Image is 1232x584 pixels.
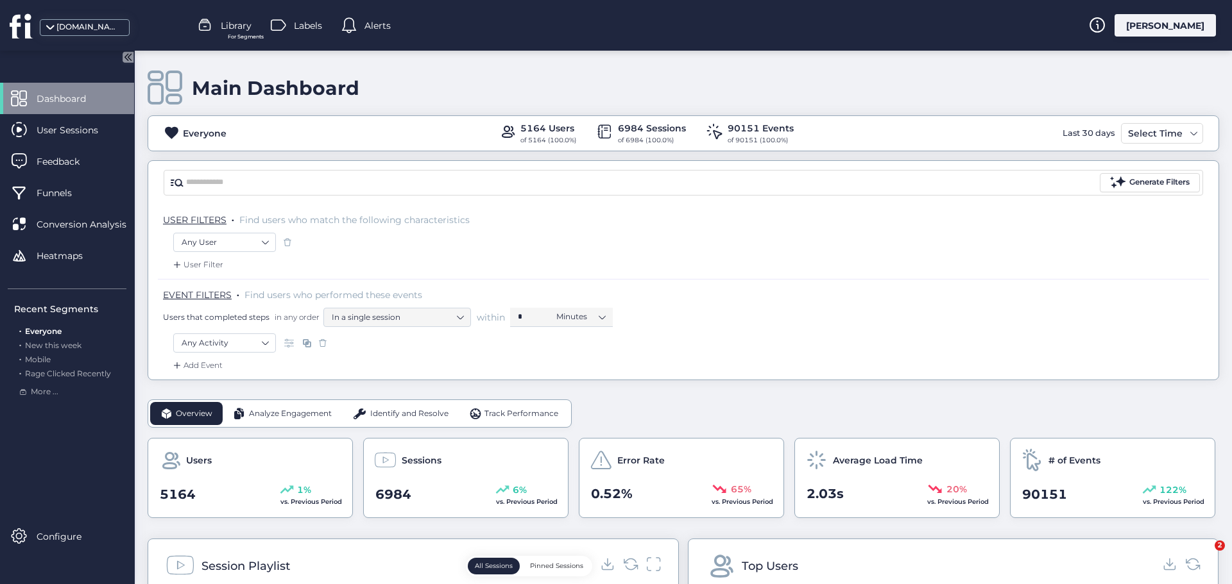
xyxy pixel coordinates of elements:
[56,21,121,33] div: [DOMAIN_NAME]
[556,307,605,326] nz-select-item: Minutes
[1143,497,1204,506] span: vs. Previous Period
[237,287,239,299] span: .
[364,19,391,33] span: Alerts
[182,333,268,353] nz-select-item: Any Activity
[294,19,322,33] span: Labels
[1215,540,1225,551] span: 2
[1048,453,1100,467] span: # of Events
[31,386,58,398] span: More ...
[19,352,21,364] span: .
[37,249,102,263] span: Heatmaps
[833,453,923,467] span: Average Load Time
[25,369,111,378] span: Rage Clicked Recently
[728,121,794,135] div: 90151 Events
[332,308,463,327] nz-select-item: In a single session
[1059,123,1118,144] div: Last 30 days
[25,326,62,336] span: Everyone
[496,497,558,506] span: vs. Previous Period
[37,217,146,231] span: Conversion Analysis
[37,123,117,137] span: User Sessions
[520,135,576,146] div: of 5164 (100.0%)
[728,135,794,146] div: of 90151 (100.0%)
[946,482,967,496] span: 20%
[228,33,264,41] span: For Segments
[171,258,223,271] div: User Filter
[160,485,196,505] span: 5164
[232,212,234,224] span: .
[19,338,21,350] span: .
[163,289,232,301] span: EVENT FILTERS
[182,233,268,252] nz-select-item: Any User
[712,497,773,506] span: vs. Previous Period
[239,214,470,226] span: Find users who match the following characteristics
[37,154,99,169] span: Feedback
[731,482,751,496] span: 65%
[1159,483,1186,497] span: 122%
[25,355,51,364] span: Mobile
[244,289,422,301] span: Find users who performed these events
[370,408,449,420] span: Identify and Resolve
[192,76,359,100] div: Main Dashboard
[221,19,252,33] span: Library
[523,558,590,574] button: Pinned Sessions
[37,92,105,106] span: Dashboard
[375,485,411,505] span: 6984
[14,302,126,316] div: Recent Segments
[163,312,269,322] span: Users that completed steps
[513,483,527,497] span: 6%
[402,453,441,467] span: Sessions
[1129,176,1190,188] div: Generate Filters
[176,408,212,420] span: Overview
[618,121,686,135] div: 6984 Sessions
[520,121,576,135] div: 5164 Users
[25,340,81,350] span: New this week
[186,453,212,467] span: Users
[19,324,21,336] span: .
[927,497,989,506] span: vs. Previous Period
[171,359,223,372] div: Add Event
[280,497,342,506] span: vs. Previous Period
[484,408,558,420] span: Track Performance
[477,311,505,324] span: within
[742,557,798,575] div: Top Users
[297,483,311,497] span: 1%
[1100,173,1200,192] button: Generate Filters
[183,126,227,140] div: Everyone
[1022,485,1067,505] span: 90151
[201,557,290,575] div: Session Playlist
[618,135,686,146] div: of 6984 (100.0%)
[37,530,101,544] span: Configure
[1115,14,1216,37] div: [PERSON_NAME]
[37,186,91,200] span: Funnels
[617,453,665,467] span: Error Rate
[163,214,227,226] span: USER FILTERS
[19,366,21,378] span: .
[1188,540,1219,571] iframe: Intercom live chat
[272,312,320,322] span: in any order
[807,484,844,504] span: 2.03s
[1125,126,1186,141] div: Select Time
[591,484,633,504] span: 0.52%
[468,558,520,574] button: All Sessions
[249,408,332,420] span: Analyze Engagement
